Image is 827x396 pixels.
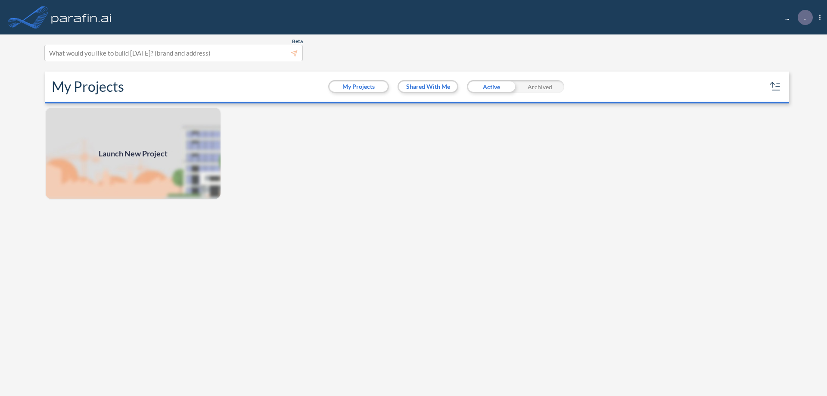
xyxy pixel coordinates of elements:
[99,148,168,159] span: Launch New Project
[45,107,221,200] img: add
[45,107,221,200] a: Launch New Project
[330,81,388,92] button: My Projects
[768,80,782,94] button: sort
[516,80,564,93] div: Archived
[399,81,457,92] button: Shared With Me
[292,38,303,45] span: Beta
[50,9,113,26] img: logo
[467,80,516,93] div: Active
[52,78,124,95] h2: My Projects
[772,10,821,25] div: ...
[804,13,806,21] p: .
